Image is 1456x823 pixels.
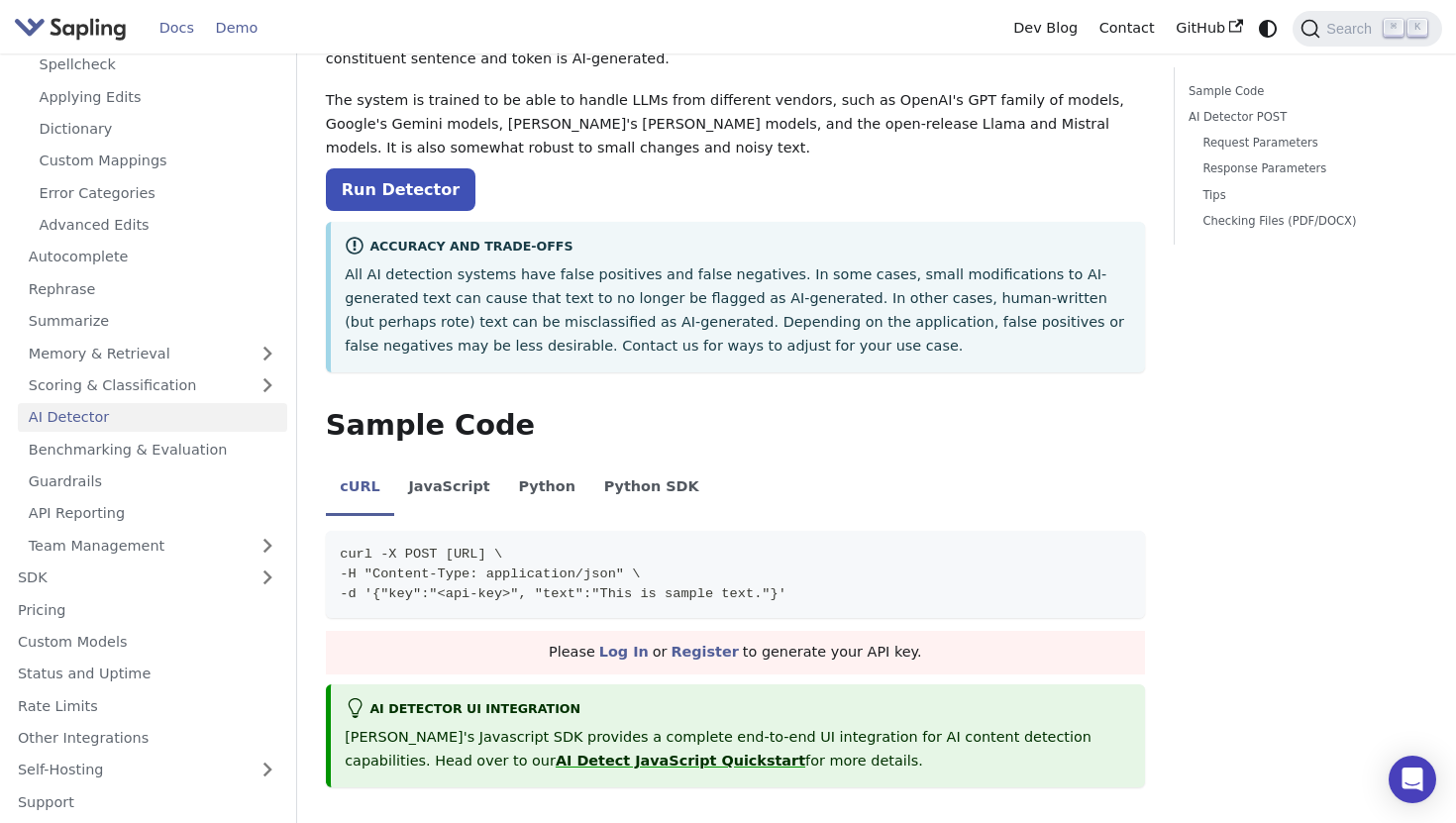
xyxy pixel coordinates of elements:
[326,462,394,517] li: cURL
[18,274,287,303] a: Rephrase
[1202,212,1412,231] a: Checking Files (PDF/DOCX)
[340,547,502,562] span: curl -X POST [URL] \
[7,691,287,720] a: Rate Limits
[345,726,1130,773] p: [PERSON_NAME]'s Javascript SDK provides a complete end-to-end UI integration for AI content detec...
[7,564,248,592] a: SDK
[7,628,287,657] a: Custom Models
[1202,159,1412,178] a: Response Parameters
[1254,14,1283,43] button: Switch between dark and light mode (currently system mode)
[326,408,1145,444] h2: Sample Code
[18,307,287,336] a: Summarize
[7,756,287,784] a: Self-Hosting
[1202,186,1412,205] a: Tips
[14,14,134,43] a: Sapling.ai
[29,211,287,240] a: Advanced Edits
[394,462,504,517] li: JavaScript
[7,660,287,688] a: Status and Uptime
[1384,19,1404,37] kbd: ⌘
[18,435,287,463] a: Benchmarking & Evaluation
[14,14,127,43] img: Sapling.ai
[1089,13,1166,44] a: Contact
[18,339,287,367] a: Memory & Retrieval
[7,724,287,753] a: Other Integrations
[1165,13,1253,44] a: GitHub
[18,243,287,271] a: Autocomplete
[326,89,1145,159] p: The system is trained to be able to handle LLMs from different vendors, such as OpenAI's GPT fami...
[1189,82,1420,101] a: Sample Code
[326,631,1145,674] div: Please or to generate your API key.
[29,82,287,111] a: Applying Edits
[205,13,268,44] a: Demo
[599,644,649,660] a: Log In
[1202,134,1412,153] a: Request Parameters
[29,178,287,207] a: Error Categories
[340,566,640,581] span: -H "Content-Type: application/json" \
[18,403,287,432] a: AI Detector
[504,462,589,517] li: Python
[7,595,287,624] a: Pricing
[556,753,805,769] a: AI Detect JavaScript Quickstart
[671,644,738,660] a: Register
[1189,108,1420,127] a: AI Detector POST
[18,499,287,528] a: API Reporting
[7,787,287,816] a: Support
[340,586,786,601] span: -d '{"key":"<api-key>", "text":"This is sample text."}'
[345,698,1130,722] div: AI Detector UI integration
[1320,21,1384,37] span: Search
[589,462,713,517] li: Python SDK
[149,13,205,44] a: Docs
[29,147,287,175] a: Custom Mappings
[345,263,1130,358] p: All AI detection systems have false positives and false negatives. In some cases, small modificat...
[18,371,287,400] a: Scoring & Classification
[1389,756,1436,803] div: Open Intercom Messenger
[29,115,287,144] a: Dictionary
[18,531,287,560] a: Team Management
[29,51,287,79] a: Spellcheck
[326,168,475,211] a: Run Detector
[1407,19,1427,37] kbd: K
[345,236,1130,259] div: Accuracy and Trade-offs
[18,467,287,496] a: Guardrails
[1002,13,1088,44] a: Dev Blog
[248,564,287,592] button: Expand sidebar category 'SDK'
[1293,11,1441,47] button: Search (Command+K)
